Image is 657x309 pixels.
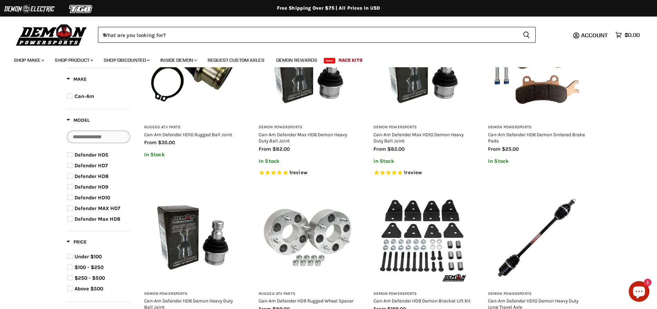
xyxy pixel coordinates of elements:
[144,189,242,286] img: Can-Am Defender HD8 Demon Heavy Duty Ball Joint
[259,298,354,303] a: Can-Am Defender HD9 Rugged Wheel Spacer
[488,158,586,164] p: In Stock
[627,281,651,303] inbox-online-store-chat: Shopify online store chat
[259,189,356,286] img: Can-Am Defender HD9 Rugged Wheel Spacer
[259,132,347,143] a: Can-Am Defender Max HD8 Demon Heavy Duty Ball Joint
[502,146,519,152] span: $25.00
[67,117,90,123] span: Model
[98,27,536,43] form: Product
[144,132,232,137] a: Can-Am Defender HD10 Rugged Ball Joint
[404,169,422,176] span: 1 reviews
[9,50,638,67] ul: Main menu
[144,139,157,146] span: from
[67,239,87,247] button: Filter by Price
[158,139,175,146] span: $35.00
[488,125,586,130] h3: Demon Powersports
[324,58,336,63] span: New!
[155,53,201,67] a: Inside Demon
[488,22,586,120] img: Can-Am Defender HD8 Demon Sintered Brake Pads
[14,22,89,47] img: Demon Powersports
[625,32,640,38] span: $0.00
[99,53,154,67] a: Shop Discounted
[74,152,108,158] span: Defender HD5
[578,32,612,38] a: Account
[67,239,87,245] span: Price
[374,158,471,164] p: In Stock
[387,146,405,152] span: $82.00
[74,264,103,270] span: $100 - $250
[144,291,242,297] h3: Demon Powersports
[374,189,471,286] img: Can-Am Defender HD9 Demon Bracket Lift Kit
[291,169,307,176] span: review
[50,53,97,67] a: Shop Product
[53,5,605,11] div: Free Shipping Over $75 | All Prices In USD
[74,216,120,222] span: Defender Max HD8
[259,22,356,120] img: Can-Am Defender Max HD8 Demon Heavy Duty Ball Joint
[202,53,270,67] a: Request Custom Axles
[374,169,471,177] span: Rated 5.0 out of 5 stars 1 reviews
[259,291,356,297] h3: Rugged ATV Parts
[259,125,356,130] h3: Demon Powersports
[289,169,307,176] span: 1 reviews
[374,298,470,303] a: Can-Am Defender HD9 Demon Bracket Lift Kit
[67,117,90,126] button: Filter by Model
[74,286,103,292] span: Above $500
[271,53,322,67] a: Demon Rewards
[74,184,108,190] span: Defender HD9
[406,169,422,176] span: review
[144,152,242,158] p: In Stock
[488,146,500,152] span: from
[74,93,94,99] span: Can-Am
[581,32,608,39] span: Account
[374,132,464,143] a: Can-Am Defender Max HD10 Demon Heavy Duty Ball Joint
[374,22,471,120] img: Can-Am Defender Max HD10 Demon Heavy Duty Ball Joint
[259,146,271,152] span: from
[374,146,386,152] span: from
[74,162,108,169] span: Defender HD7
[374,291,471,297] h3: Demon Powersports
[374,125,471,130] h3: Demon Powersports
[74,205,120,211] span: Defender MAX HD7
[488,291,586,297] h3: Demon Powersports
[74,173,109,179] span: Defender HD8
[74,195,110,201] span: Defender HD10
[98,27,517,43] input: When autocomplete results are available use up and down arrows to review and enter to select
[74,275,105,281] span: $250 - $500
[517,27,536,43] button: Search
[67,76,87,82] span: Make
[74,253,102,260] span: Under $100
[67,76,87,84] button: Filter by Make
[272,146,290,152] span: $82.00
[612,30,643,40] a: $0.00
[55,2,107,16] img: TGB Logo 2
[334,53,368,67] a: Race Kits
[67,131,130,143] input: Search Options
[259,158,356,164] p: In Stock
[9,53,48,67] a: Shop Make
[144,22,242,120] img: Can-Am Defender HD10 Rugged Ball Joint
[488,189,586,286] img: Can-Am Defender HD10 Demon Heavy Duty Long Travel Axle
[144,125,242,130] h3: Rugged ATV Parts
[259,169,356,177] span: Rated 5.0 out of 5 stars 1 reviews
[488,132,585,143] a: Can-Am Defender HD8 Demon Sintered Brake Pads
[3,2,55,16] img: Demon Electric Logo 2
